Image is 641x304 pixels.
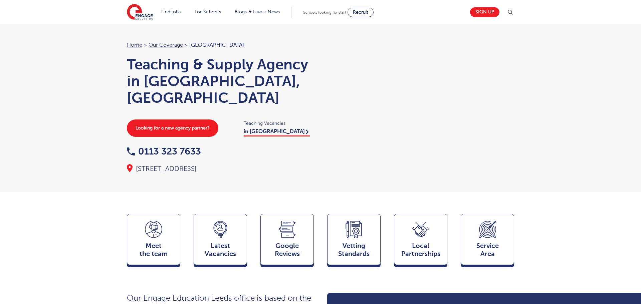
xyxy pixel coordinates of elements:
a: Our coverage [149,42,183,48]
div: [STREET_ADDRESS] [127,164,314,174]
span: > [144,42,147,48]
span: > [185,42,188,48]
span: Google Reviews [264,242,310,258]
span: Service Area [464,242,510,258]
a: 0113 323 7633 [127,146,201,157]
span: Recruit [353,10,368,15]
a: Home [127,42,142,48]
a: Blogs & Latest News [235,9,280,14]
a: Find jobs [161,9,181,14]
h1: Teaching & Supply Agency in [GEOGRAPHIC_DATA], [GEOGRAPHIC_DATA] [127,56,314,106]
span: [GEOGRAPHIC_DATA] [189,42,244,48]
span: Teaching Vacancies [244,119,314,127]
a: LatestVacancies [194,214,247,268]
a: ServiceArea [461,214,514,268]
span: Meet the team [131,242,177,258]
a: GoogleReviews [260,214,314,268]
a: in [GEOGRAPHIC_DATA] [244,128,310,136]
nav: breadcrumb [127,41,314,49]
span: Local Partnerships [398,242,444,258]
span: Latest Vacancies [197,242,243,258]
a: VettingStandards [327,214,381,268]
span: Schools looking for staff [303,10,346,15]
a: Sign up [470,7,499,17]
a: Local Partnerships [394,214,447,268]
span: Vetting Standards [331,242,377,258]
a: For Schools [195,9,221,14]
a: Meetthe team [127,214,180,268]
img: Engage Education [127,4,153,21]
a: Looking for a new agency partner? [127,119,218,137]
a: Recruit [348,8,374,17]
